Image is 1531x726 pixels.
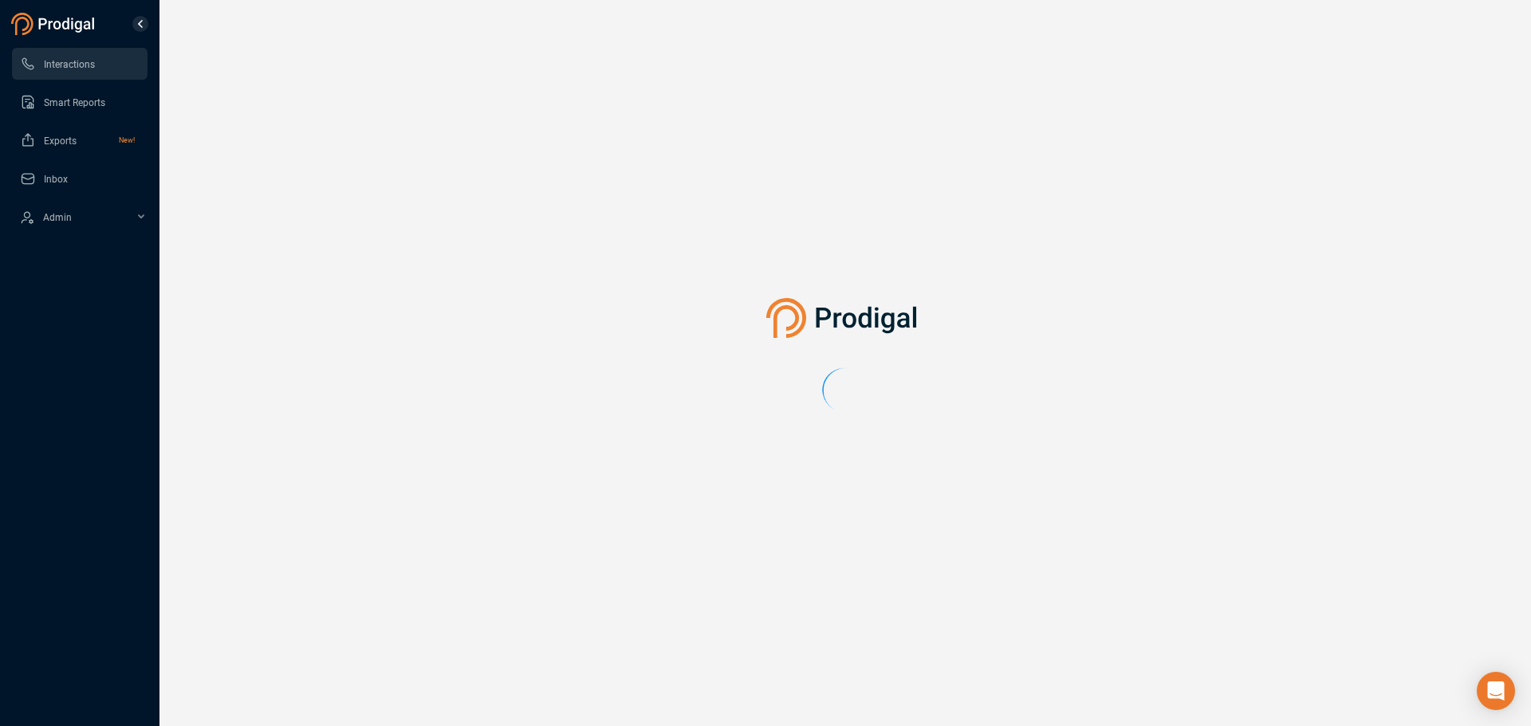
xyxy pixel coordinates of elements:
[12,86,148,118] li: Smart Reports
[44,135,77,147] span: Exports
[12,48,148,80] li: Interactions
[12,163,148,194] li: Inbox
[12,124,148,156] li: Exports
[766,298,925,338] img: prodigal-logo
[20,124,135,156] a: ExportsNew!
[44,97,105,108] span: Smart Reports
[11,13,99,35] img: prodigal-logo
[20,48,135,80] a: Interactions
[44,59,95,70] span: Interactions
[20,163,135,194] a: Inbox
[1477,672,1515,710] div: Open Intercom Messenger
[43,212,72,223] span: Admin
[20,86,135,118] a: Smart Reports
[44,174,68,185] span: Inbox
[119,124,135,156] span: New!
